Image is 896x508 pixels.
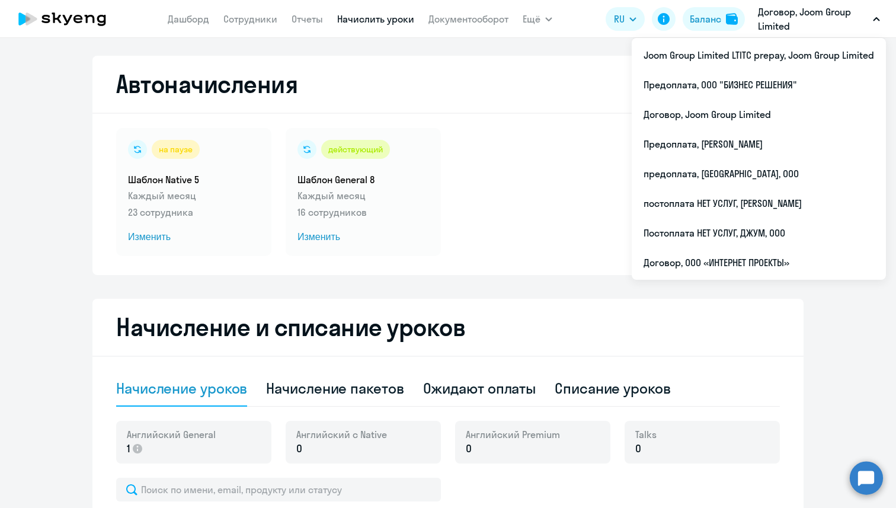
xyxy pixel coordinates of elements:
[606,7,645,31] button: RU
[297,205,429,219] p: 16 сотрудников
[321,140,390,159] div: действующий
[296,428,387,441] span: Английский с Native
[128,173,260,186] h5: Шаблон Native 5
[690,12,721,26] div: Баланс
[428,13,508,25] a: Документооборот
[152,140,200,159] div: на паузе
[297,230,429,244] span: Изменить
[296,441,302,456] span: 0
[116,70,297,98] h2: Автоначисления
[758,5,868,33] p: Договор, Joom Group Limited
[683,7,745,31] button: Балансbalance
[116,478,441,501] input: Поиск по имени, email, продукту или статусу
[128,230,260,244] span: Изменить
[466,428,560,441] span: Английский Premium
[297,188,429,203] p: Каждый месяц
[423,379,536,398] div: Ожидают оплаты
[266,379,404,398] div: Начисление пакетов
[635,441,641,456] span: 0
[127,428,216,441] span: Английский General
[127,441,130,456] span: 1
[116,379,247,398] div: Начисление уроков
[635,428,657,441] span: Talks
[726,13,738,25] img: balance
[223,13,277,25] a: Сотрудники
[466,441,472,456] span: 0
[168,13,209,25] a: Дашборд
[752,5,886,33] button: Договор, Joom Group Limited
[523,7,552,31] button: Ещё
[128,205,260,219] p: 23 сотрудника
[614,12,625,26] span: RU
[116,313,780,341] h2: Начисление и списание уроков
[292,13,323,25] a: Отчеты
[555,379,671,398] div: Списание уроков
[297,173,429,186] h5: Шаблон General 8
[337,13,414,25] a: Начислить уроки
[523,12,540,26] span: Ещё
[128,188,260,203] p: Каждый месяц
[632,38,886,280] ul: Ещё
